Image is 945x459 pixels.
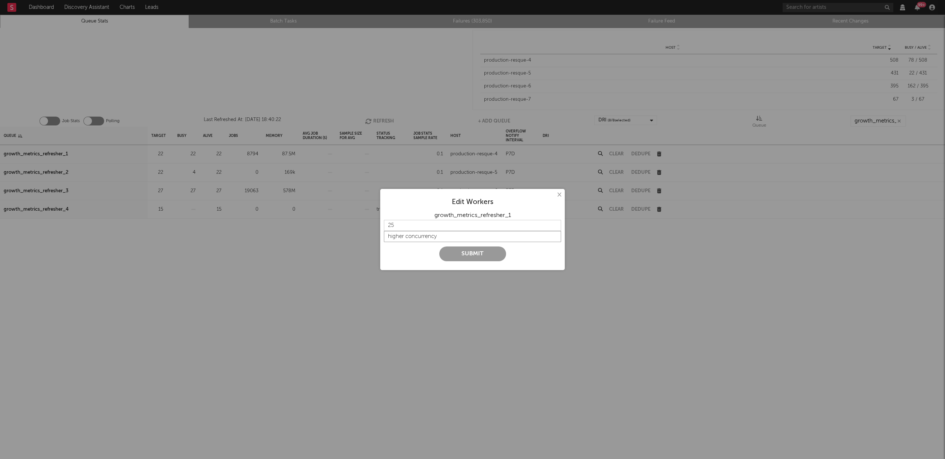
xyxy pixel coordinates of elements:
button: × [555,191,563,199]
input: Target [384,220,561,231]
button: Submit [439,246,506,261]
div: Edit Workers [384,198,561,207]
div: growth_metrics_refresher_1 [384,211,561,220]
input: Message [384,231,561,242]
